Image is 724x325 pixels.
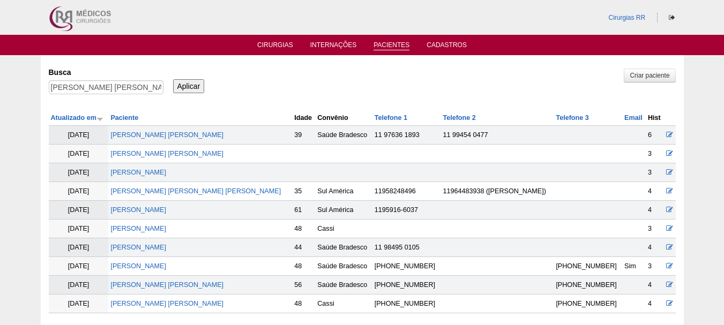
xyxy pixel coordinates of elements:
td: Saúde Bradesco [315,276,372,294]
td: 1195916-6037 [372,201,441,220]
th: Convênio [315,110,372,126]
td: 11958248496 [372,182,441,201]
a: [PERSON_NAME] [PERSON_NAME] [110,300,223,307]
a: [PERSON_NAME] [110,244,166,251]
a: Internações [310,41,357,52]
td: 3 [646,145,663,163]
a: [PERSON_NAME] [PERSON_NAME] [110,131,223,139]
a: Email [624,114,643,122]
a: [PERSON_NAME] [110,169,166,176]
a: Telefone 1 [375,114,407,122]
th: Idade [292,110,315,126]
td: [DATE] [49,126,109,145]
a: Cirurgias [257,41,293,52]
td: 4 [646,276,663,294]
td: 48 [292,294,315,313]
td: 4 [646,294,663,313]
a: [PERSON_NAME] [110,225,166,232]
a: Criar paciente [624,69,675,82]
td: [PHONE_NUMBER] [554,276,622,294]
i: Sair [669,14,675,21]
td: [DATE] [49,238,109,257]
td: 3 [646,220,663,238]
a: Telefone 2 [443,114,475,122]
td: Saúde Bradesco [315,257,372,276]
td: [PHONE_NUMBER] [372,294,441,313]
a: Paciente [110,114,138,122]
td: 4 [646,182,663,201]
td: 44 [292,238,315,257]
td: 6 [646,126,663,145]
td: Cassi [315,220,372,238]
td: 39 [292,126,315,145]
img: ordem crescente [96,115,103,122]
a: Telefone 3 [556,114,588,122]
td: [DATE] [49,163,109,182]
a: Atualizado em [51,114,103,122]
td: 11 97636 1893 [372,126,441,145]
a: Cirurgias RR [608,14,645,21]
td: 4 [646,201,663,220]
td: [PHONE_NUMBER] [554,294,622,313]
input: Digite os termos que você deseja procurar. [49,80,163,94]
td: Sul América [315,201,372,220]
td: 61 [292,201,315,220]
td: 3 [646,257,663,276]
td: [DATE] [49,201,109,220]
td: [DATE] [49,182,109,201]
th: Hist [646,110,663,126]
td: Sul América [315,182,372,201]
td: 48 [292,257,315,276]
td: [DATE] [49,276,109,294]
td: [PHONE_NUMBER] [372,257,441,276]
a: [PERSON_NAME] [PERSON_NAME] [PERSON_NAME] [110,187,281,195]
td: 3 [646,163,663,182]
td: [DATE] [49,294,109,313]
a: [PERSON_NAME] [110,206,166,214]
td: Cassi [315,294,372,313]
td: 11 98495 0105 [372,238,441,257]
a: [PERSON_NAME] [PERSON_NAME] [110,150,223,157]
td: 11 99454 0477 [441,126,554,145]
input: Aplicar [173,79,205,93]
a: Cadastros [427,41,467,52]
td: [PHONE_NUMBER] [554,257,622,276]
td: [DATE] [49,257,109,276]
td: Saúde Bradesco [315,126,372,145]
td: 48 [292,220,315,238]
td: 11964483938 ([PERSON_NAME]) [441,182,554,201]
a: [PERSON_NAME] [PERSON_NAME] [110,281,223,289]
td: Saúde Bradesco [315,238,372,257]
td: [DATE] [49,220,109,238]
a: Pacientes [374,41,409,50]
label: Busca [49,67,163,78]
td: [DATE] [49,145,109,163]
td: 35 [292,182,315,201]
td: 4 [646,238,663,257]
td: Sim [622,257,646,276]
td: 56 [292,276,315,294]
a: [PERSON_NAME] [110,262,166,270]
td: [PHONE_NUMBER] [372,276,441,294]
